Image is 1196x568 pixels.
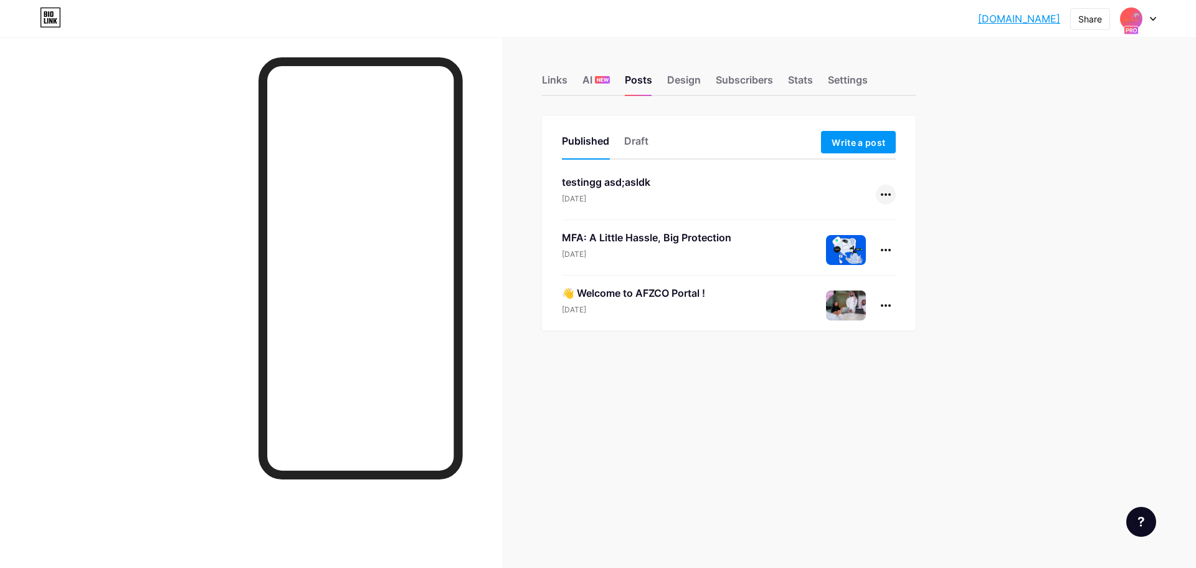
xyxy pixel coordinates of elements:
[562,304,705,315] div: [DATE]
[562,286,705,301] div: 👋 Welcome to AFZCO Portal !
[562,175,650,190] div: testingg asd;asldk
[582,72,610,95] div: AI
[826,235,866,265] img: MFA: A Little Hassle, Big Protection
[1119,7,1143,31] img: AFZCO ADM
[788,72,813,95] div: Stats
[1078,12,1102,26] div: Share
[625,72,652,95] div: Posts
[562,249,731,260] div: [DATE]
[826,291,866,320] img: 👋 Welcome to AFZCO Portal !
[828,72,868,95] div: Settings
[597,76,609,84] span: NEW
[978,11,1060,26] a: [DOMAIN_NAME]
[624,133,648,156] div: Draft
[832,137,885,148] span: Write a post
[667,72,701,95] div: Design
[821,131,896,153] button: Write a post
[562,133,609,156] div: Published
[542,72,567,95] div: Links
[562,193,650,205] div: [DATE]
[716,72,773,95] div: Subscribers
[562,230,731,245] div: MFA: A Little Hassle, Big Protection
